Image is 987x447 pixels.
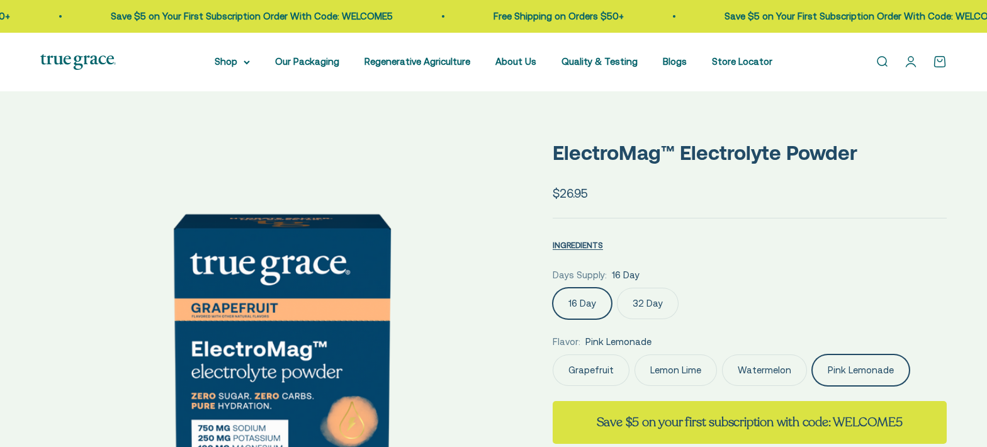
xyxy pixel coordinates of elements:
[364,56,470,67] a: Regenerative Agriculture
[663,56,687,67] a: Blogs
[553,237,603,252] button: INGREDIENTS
[553,240,603,250] span: INGREDIENTS
[493,11,624,21] a: Free Shipping on Orders $50+
[553,184,588,203] sale-price: $26.95
[612,268,640,283] span: 16 Day
[561,56,638,67] a: Quality & Testing
[495,56,536,67] a: About Us
[553,334,580,349] legend: Flavor:
[215,54,250,69] summary: Shop
[597,414,903,431] strong: Save $5 on your first subscription with code: WELCOME5
[275,56,339,67] a: Our Packaging
[553,268,607,283] legend: Days Supply:
[111,9,393,24] p: Save $5 on Your First Subscription Order With Code: WELCOME5
[553,137,947,169] p: ElectroMag™ Electrolyte Powder
[585,334,651,349] span: Pink Lemonade
[712,56,772,67] a: Store Locator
